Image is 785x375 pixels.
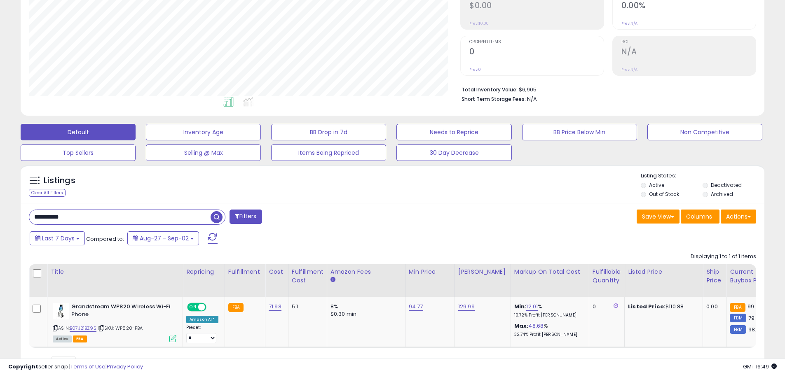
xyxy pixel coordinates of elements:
div: Displaying 1 to 1 of 1 items [691,253,756,261]
button: Non Competitive [647,124,762,140]
a: B07J21BZ9S [70,325,96,332]
button: Inventory Age [146,124,261,140]
small: FBA [730,303,745,312]
button: Items Being Repriced [271,144,386,161]
h2: 0 [469,47,604,58]
a: 48.68 [528,322,544,330]
small: Prev: $0.00 [469,21,489,26]
span: OFF [205,304,218,311]
button: Needs to Reprice [396,124,511,140]
p: Listing States: [641,172,764,180]
span: Last 7 Days [42,234,75,242]
b: Min: [514,303,527,310]
div: ASIN: [53,303,176,341]
span: FBA [73,335,87,342]
div: Cost [269,268,285,276]
label: Out of Stock [649,191,679,198]
a: 12.01 [526,303,538,311]
b: Short Term Storage Fees: [462,95,526,102]
div: % [514,303,583,318]
button: Columns [681,210,719,224]
p: 10.72% Profit [PERSON_NAME] [514,312,583,318]
div: Min Price [409,268,451,276]
span: 98.99 [748,326,763,333]
span: 2025-09-10 16:49 GMT [743,363,777,370]
label: Active [649,182,664,189]
div: [PERSON_NAME] [458,268,507,276]
div: $110.88 [628,303,696,310]
div: 5.1 [292,303,321,310]
small: Prev: N/A [621,21,637,26]
div: Fulfillment [228,268,262,276]
b: Listed Price: [628,303,665,310]
div: Fulfillment Cost [292,268,323,285]
a: Privacy Policy [107,363,143,370]
button: Last 7 Days [30,231,85,245]
small: Prev: N/A [621,67,637,72]
div: Clear All Filters [29,189,66,197]
button: BB Drop in 7d [271,124,386,140]
button: Actions [721,210,756,224]
span: Ordered Items [469,40,604,44]
div: Preset: [186,325,218,343]
h2: N/A [621,47,756,58]
label: Archived [711,191,733,198]
b: Max: [514,322,529,330]
div: Ship Price [706,268,723,285]
div: 8% [330,303,399,310]
h2: $0.00 [469,1,604,12]
a: 129.99 [458,303,475,311]
div: Listed Price [628,268,699,276]
button: Selling @ Max [146,144,261,161]
button: Save View [637,210,680,224]
span: All listings currently available for purchase on Amazon [53,335,72,342]
small: FBM [730,314,746,322]
div: Title [51,268,179,276]
h2: 0.00% [621,1,756,12]
span: Aug-27 - Sep-02 [140,234,189,242]
div: Fulfillable Quantity [593,268,621,285]
th: The percentage added to the cost of goods (COGS) that forms the calculator for Min & Max prices. [511,264,589,297]
div: 0 [593,303,618,310]
p: 32.74% Profit [PERSON_NAME] [514,332,583,338]
b: Total Inventory Value: [462,86,518,93]
a: Terms of Use [70,363,105,370]
button: BB Price Below Min [522,124,637,140]
small: FBA [228,303,244,312]
div: Markup on Total Cost [514,268,586,276]
small: Prev: 0 [469,67,481,72]
button: Default [21,124,136,140]
div: % [514,322,583,338]
span: ROI [621,40,756,44]
small: Amazon Fees. [330,276,335,284]
a: 71.93 [269,303,281,311]
div: Repricing [186,268,221,276]
div: seller snap | | [8,363,143,371]
div: 0.00 [706,303,720,310]
span: Compared to: [86,235,124,243]
h5: Listings [44,175,75,186]
button: 30 Day Decrease [396,144,511,161]
label: Deactivated [711,182,742,189]
span: 99 [748,303,754,310]
button: Aug-27 - Sep-02 [127,231,199,245]
span: | SKU: WP820-FBA [98,325,143,331]
li: $6,905 [462,84,750,94]
button: Filters [230,210,262,224]
span: 79 [748,314,755,322]
button: Top Sellers [21,144,136,161]
span: N/A [527,95,537,103]
span: Columns [686,212,712,221]
b: Grandstream WP820 Wireless Wi-Fi Phone [71,303,171,320]
div: Current Buybox Price [730,268,772,285]
div: $0.30 min [330,310,399,318]
span: ON [188,304,198,311]
a: 94.77 [409,303,423,311]
small: FBM [730,325,746,334]
strong: Copyright [8,363,38,370]
img: 311nhb6G+4L._SL40_.jpg [53,303,69,319]
div: Amazon AI * [186,316,218,323]
div: Amazon Fees [330,268,402,276]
